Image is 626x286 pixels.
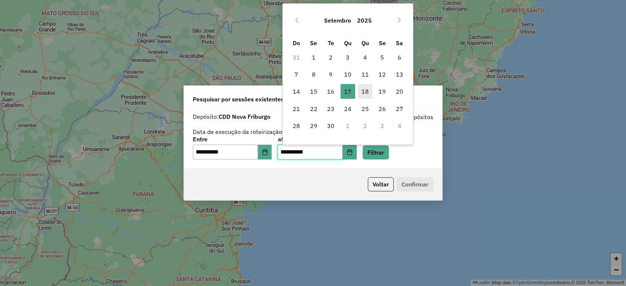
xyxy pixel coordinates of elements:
[340,84,355,99] span: 17
[306,118,321,133] span: 29
[282,3,413,145] div: Choose Date
[358,67,373,82] span: 11
[339,66,356,83] td: 10
[363,145,389,159] button: Filtrar
[368,177,394,191] button: Voltar
[391,117,408,134] td: 4
[288,117,305,134] td: 28
[392,67,407,82] span: 13
[356,100,373,117] td: 25
[289,67,304,82] span: 7
[339,48,356,65] td: 3
[323,118,338,133] span: 30
[375,101,390,116] span: 26
[391,83,408,100] td: 20
[392,101,407,116] span: 27
[339,100,356,117] td: 24
[323,50,338,65] span: 2
[339,117,356,134] td: 1
[340,101,355,116] span: 24
[396,39,403,47] span: Sa
[356,83,373,100] td: 18
[306,50,321,65] span: 1
[356,48,373,65] td: 4
[291,14,303,26] button: Previous Month
[344,39,351,47] span: Qu
[305,66,322,83] td: 8
[322,48,339,65] td: 2
[310,39,317,47] span: Se
[305,100,322,117] td: 22
[306,67,321,82] span: 8
[193,95,284,104] span: Pesquisar por sessões existentes
[392,50,407,65] span: 6
[193,135,272,144] label: Entre
[289,118,304,133] span: 28
[375,84,390,99] span: 19
[323,67,338,82] span: 9
[358,50,373,65] span: 4
[361,39,369,47] span: Qu
[322,117,339,134] td: 30
[392,84,407,99] span: 20
[322,83,339,100] td: 16
[374,100,391,117] td: 26
[393,14,405,26] button: Next Month
[374,66,391,83] td: 12
[193,127,284,136] label: Data de execução da roteirização:
[293,39,300,47] span: Do
[339,83,356,100] td: 17
[305,83,322,100] td: 15
[306,101,321,116] span: 22
[288,100,305,117] td: 21
[340,67,355,82] span: 10
[219,113,270,120] strong: CDD Nova Friburgo
[391,48,408,65] td: 6
[327,39,334,47] span: Te
[305,117,322,134] td: 29
[193,112,270,121] label: Depósito:
[340,50,355,65] span: 3
[354,11,375,29] button: Choose Year
[322,66,339,83] td: 9
[288,66,305,83] td: 7
[305,48,322,65] td: 1
[358,101,373,116] span: 25
[378,39,386,47] span: Se
[258,145,272,159] button: Choose Date
[289,84,304,99] span: 14
[322,100,339,117] td: 23
[343,145,357,159] button: Choose Date
[374,83,391,100] td: 19
[374,117,391,134] td: 3
[288,48,305,65] td: 31
[358,84,373,99] span: 18
[323,84,338,99] span: 16
[374,48,391,65] td: 5
[321,11,354,29] button: Choose Month
[289,101,304,116] span: 21
[306,84,321,99] span: 15
[323,101,338,116] span: 23
[375,67,390,82] span: 12
[277,135,356,144] label: até
[375,50,390,65] span: 5
[356,117,373,134] td: 2
[288,83,305,100] td: 14
[391,66,408,83] td: 13
[391,100,408,117] td: 27
[356,66,373,83] td: 11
